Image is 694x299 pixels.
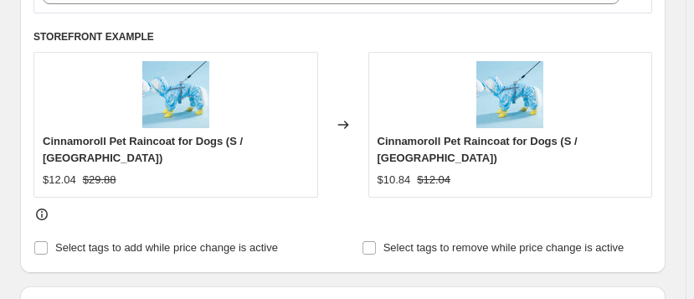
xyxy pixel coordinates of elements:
[83,172,116,188] strike: $29.88
[378,135,578,164] span: Cinnamoroll Pet Raincoat for Dogs (S / [GEOGRAPHIC_DATA])
[43,172,76,188] div: $12.04
[417,172,450,188] strike: $12.04
[383,241,625,254] span: Select tags to remove while price change is active
[43,135,243,164] span: Cinnamoroll Pet Raincoat for Dogs (S / [GEOGRAPHIC_DATA])
[476,61,543,128] img: Sd3e6022871f24970b5c5b7cf0ed439326_80x.webp
[378,172,411,188] div: $10.84
[33,30,652,44] h6: STOREFRONT EXAMPLE
[55,241,278,254] span: Select tags to add while price change is active
[142,61,209,128] img: Sd3e6022871f24970b5c5b7cf0ed439326_80x.webp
